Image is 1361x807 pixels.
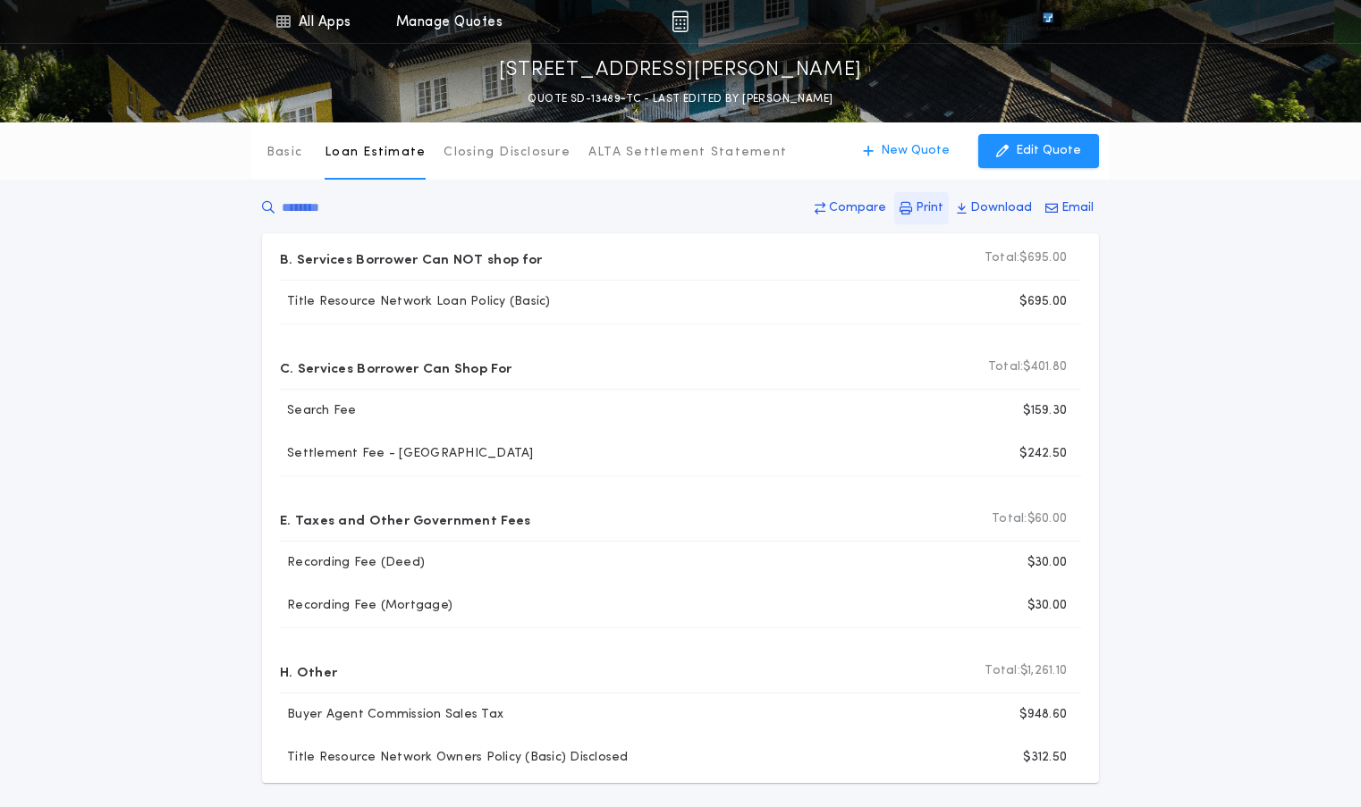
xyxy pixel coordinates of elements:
button: Download [951,192,1037,224]
p: $401.80 [988,358,1067,376]
p: Email [1061,199,1094,217]
button: Edit Quote [978,134,1099,168]
p: Compare [829,199,886,217]
b: Total: [985,249,1020,267]
p: $159.30 [1023,402,1067,420]
p: Recording Fee (Mortgage) [280,597,452,615]
button: Compare [809,192,892,224]
p: QUOTE SD-13489-TC - LAST EDITED BY [PERSON_NAME] [528,90,833,108]
p: Edit Quote [1016,142,1081,160]
p: $695.00 [1019,293,1067,311]
button: Print [894,192,949,224]
img: vs-icon [1010,13,1086,30]
p: Print [916,199,943,217]
p: New Quote [881,142,950,160]
p: Buyer Agent Commission Sales Tax [280,706,503,724]
b: Total: [992,510,1027,528]
p: $312.50 [1023,749,1067,767]
button: Email [1040,192,1099,224]
p: ALTA Settlement Statement [588,144,787,162]
p: Closing Disclosure [444,144,571,162]
p: $695.00 [985,249,1067,267]
img: img [672,11,689,32]
button: New Quote [845,134,968,168]
p: Download [970,199,1032,217]
p: Recording Fee (Deed) [280,554,425,572]
p: $948.60 [1019,706,1067,724]
p: $30.00 [1027,554,1068,572]
p: $60.00 [992,510,1067,528]
p: Settlement Fee - [GEOGRAPHIC_DATA] [280,445,534,463]
p: E. Taxes and Other Government Fees [280,505,530,534]
p: H. Other [280,657,337,685]
p: $1,261.10 [985,662,1067,680]
p: $242.50 [1019,445,1067,463]
p: Title Resource Network Loan Policy (Basic) [280,293,551,311]
p: $30.00 [1027,597,1068,615]
p: Loan Estimate [325,144,426,162]
p: [STREET_ADDRESS][PERSON_NAME] [499,56,862,85]
p: Search Fee [280,402,357,420]
p: B. Services Borrower Can NOT shop for [280,244,542,273]
b: Total: [985,662,1020,680]
p: Title Resource Network Owners Policy (Basic) Disclosed [280,749,629,767]
p: C. Services Borrower Can Shop For [280,353,511,382]
b: Total: [988,358,1024,376]
p: Basic [266,144,302,162]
